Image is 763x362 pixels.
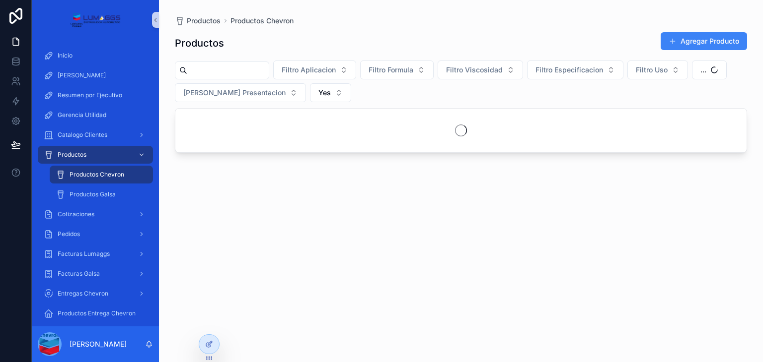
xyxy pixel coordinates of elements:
[38,304,153,322] a: Productos Entrega Chevron
[535,65,603,75] span: Filtro Especificacion
[282,65,336,75] span: Filtro Aplicacion
[38,126,153,144] a: Catalogo Clientes
[50,166,153,183] a: Productos Chevron
[360,60,434,79] button: Select Button
[58,230,80,238] span: Pedidos
[58,309,136,317] span: Productos Entrega Chevron
[273,60,356,79] button: Select Button
[38,285,153,302] a: Entregas Chevron
[187,16,221,26] span: Productos
[175,83,306,102] button: Select Button
[58,210,94,218] span: Cotizaciones
[58,91,122,99] span: Resumen por Ejecutivo
[446,65,503,75] span: Filtro Viscosidad
[527,60,623,79] button: Select Button
[636,65,668,75] span: Filtro Uso
[50,185,153,203] a: Productos Galsa
[58,151,86,159] span: Productos
[230,16,294,26] a: Productos Chevron
[38,86,153,104] a: Resumen por Ejecutivo
[58,111,106,119] span: Gerencia Utilidad
[318,88,331,98] span: Yes
[175,36,224,50] h1: Productos
[38,47,153,64] a: Inicio
[58,52,73,60] span: Inicio
[369,65,413,75] span: Filtro Formula
[58,71,106,79] span: [PERSON_NAME]
[70,12,120,28] img: App logo
[58,250,110,258] span: Facturas Lumaggs
[692,60,727,79] button: Select Button
[38,146,153,164] a: Productos
[38,106,153,124] a: Gerencia Utilidad
[58,290,108,298] span: Entregas Chevron
[70,190,116,198] span: Productos Galsa
[175,16,221,26] a: Productos
[627,60,688,79] button: Select Button
[183,88,286,98] span: [PERSON_NAME] Presentacion
[70,339,127,349] p: [PERSON_NAME]
[310,83,351,102] button: Select Button
[58,131,107,139] span: Catalogo Clientes
[38,265,153,283] a: Facturas Galsa
[661,32,747,50] button: Agregar Producto
[70,171,124,179] span: Productos Chevron
[438,60,523,79] button: Select Button
[38,66,153,84] a: [PERSON_NAME]
[58,270,100,278] span: Facturas Galsa
[32,40,159,326] div: scrollable content
[38,205,153,223] a: Cotizaciones
[38,245,153,263] a: Facturas Lumaggs
[700,65,706,75] span: ...
[38,225,153,243] a: Pedidos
